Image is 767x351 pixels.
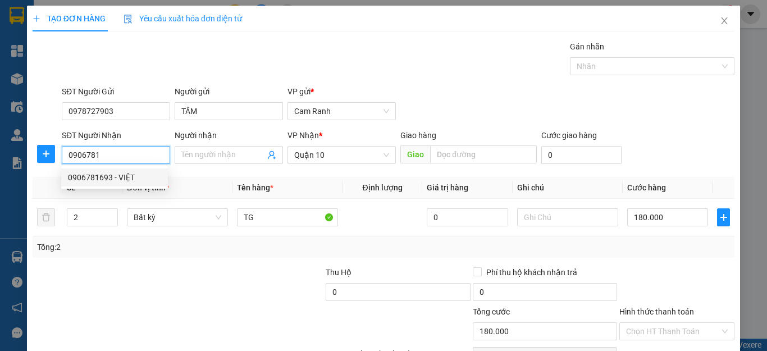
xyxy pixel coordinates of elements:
div: 0906781693 - VIỆT [61,168,168,186]
span: Quận 10 [294,147,389,163]
span: Cam Ranh [294,103,389,120]
span: Tên hàng [237,183,273,192]
span: plus [38,149,54,158]
input: 0 [427,208,508,226]
div: SĐT Người Gửi [62,85,170,98]
span: Giao hàng [400,131,436,140]
input: Ghi Chú [517,208,618,226]
span: Yêu cầu xuất hóa đơn điện tử [124,14,242,23]
span: Giá trị hàng [427,183,468,192]
div: Người nhận [175,129,283,142]
span: Cước hàng [627,183,666,192]
div: VP gửi [287,85,396,98]
label: Hình thức thanh toán [619,307,694,316]
div: SĐT Người Nhận [62,129,170,142]
div: 0906781693 - VIỆT [68,171,161,184]
span: plus [718,213,729,222]
button: plus [37,145,55,163]
div: Tổng: 2 [37,241,297,253]
label: Cước giao hàng [541,131,597,140]
span: user-add [267,151,276,159]
span: Thu Hộ [326,268,351,277]
label: Gán nhãn [570,42,604,51]
span: plus [33,15,40,22]
span: VP Nhận [287,131,319,140]
input: VD: Bàn, Ghế [237,208,338,226]
span: Định lượng [362,183,402,192]
span: Tổng cước [473,307,510,316]
span: close [720,16,729,25]
div: Người gửi [175,85,283,98]
img: icon [124,15,133,24]
button: plus [717,208,730,226]
input: Dọc đường [430,145,537,163]
input: Cước giao hàng [541,146,622,164]
span: Bất kỳ [134,209,221,226]
span: Phí thu hộ khách nhận trả [482,266,582,279]
span: Giao [400,145,430,163]
button: delete [37,208,55,226]
th: Ghi chú [513,177,623,199]
button: Close [709,6,740,37]
span: TẠO ĐƠN HÀNG [33,14,106,23]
